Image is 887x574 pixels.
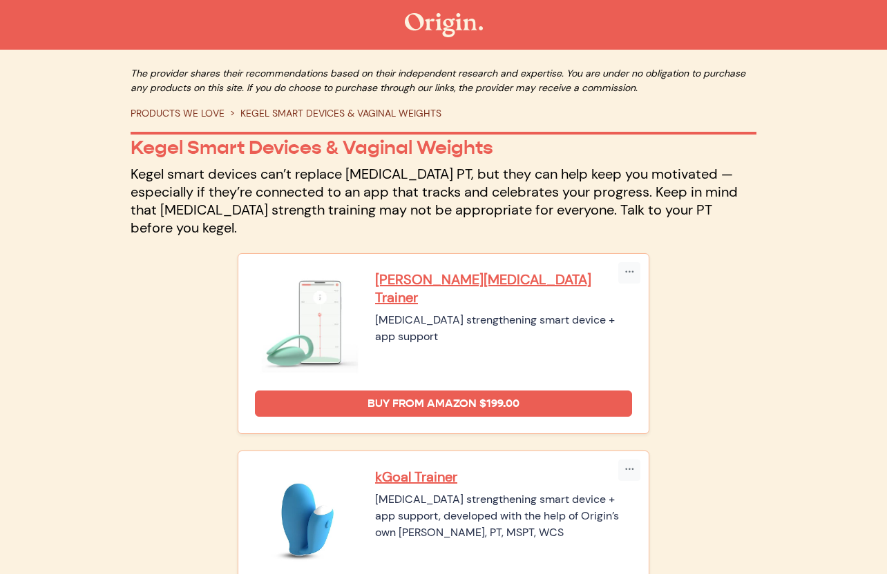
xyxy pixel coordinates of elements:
a: Buy from Amazon $199.00 [255,390,632,417]
div: [MEDICAL_DATA] strengthening smart device + app support, developed with the help of Origin’s own ... [375,491,632,541]
p: The provider shares their recommendations based on their independent research and expertise. You ... [131,66,756,95]
div: [MEDICAL_DATA] strengthening smart device + app support [375,312,632,345]
a: [PERSON_NAME][MEDICAL_DATA] Trainer [375,270,632,306]
p: Kegel Smart Devices & Vaginal Weights [131,136,756,159]
img: kGoal Trainer [255,468,359,571]
img: Elvie Pelvic Floor Trainer [255,270,359,374]
img: The Origin Shop [405,13,483,37]
a: PRODUCTS WE LOVE [131,107,225,119]
p: Kegel smart devices can’t replace [MEDICAL_DATA] PT, but they can help keep you motivated — espec... [131,165,756,237]
li: KEGEL SMART DEVICES & VAGINAL WEIGHTS [225,106,441,121]
a: kGoal Trainer [375,468,632,486]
